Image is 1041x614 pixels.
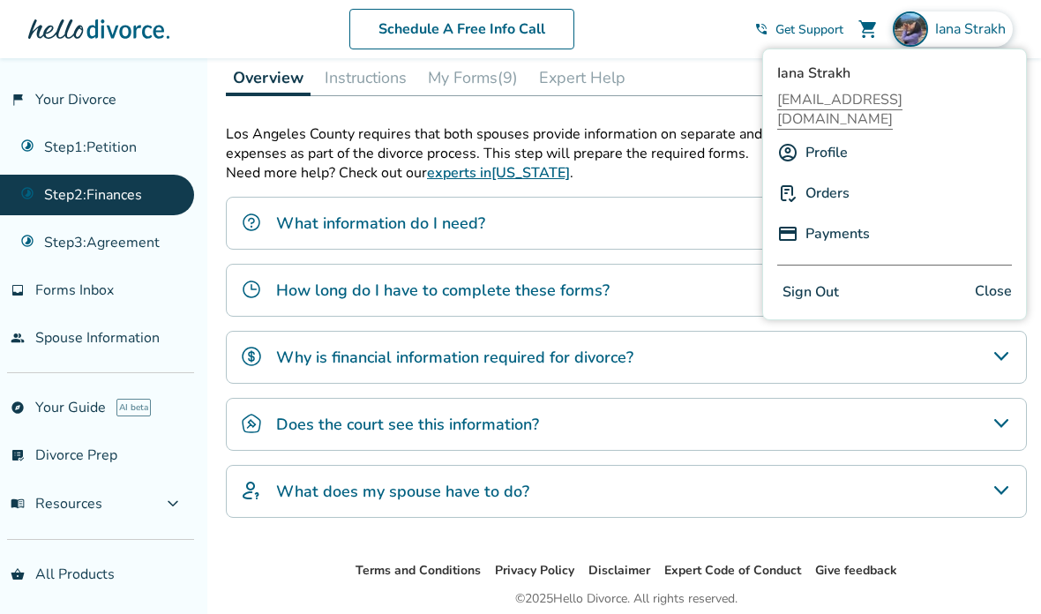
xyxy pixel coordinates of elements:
div: © 2025 Hello Divorce. All rights reserved. [515,588,738,610]
span: Iana Strakh [777,64,1012,83]
span: shopping_cart [858,19,879,40]
img: Iana Strakh [893,11,928,47]
a: Profile [805,136,848,169]
li: Disclaimer [588,560,650,581]
button: Sign Out [777,280,844,305]
span: Iana Strakh [935,19,1013,39]
img: Does the court see this information? [241,413,262,434]
span: people [11,331,25,345]
h4: What does my spouse have to do? [276,480,529,503]
a: Payments [805,217,870,251]
span: shopping_basket [11,567,25,581]
div: What information do I need? [226,197,1027,250]
img: How long do I have to complete these forms? [241,279,262,300]
div: What does my spouse have to do? [226,465,1027,518]
span: list_alt_check [11,448,25,462]
img: What does my spouse have to do? [241,480,262,501]
span: inbox [11,283,25,297]
p: Los Angeles County requires that both spouses provide information on separate and marital assets,... [226,124,1027,163]
li: Give feedback [815,560,897,581]
h4: Does the court see this information? [276,413,539,436]
iframe: Chat Widget [953,529,1041,614]
img: P [777,223,798,244]
span: Close [975,280,1012,305]
span: expand_more [162,493,183,514]
span: flag_2 [11,93,25,107]
span: Forms Inbox [35,281,114,300]
div: Does the court see this information? [226,398,1027,451]
div: Why is financial information required for divorce? [226,331,1027,384]
p: Need more help? Check out our . [226,163,1027,183]
img: What information do I need? [241,212,262,233]
a: Privacy Policy [495,562,574,579]
button: Overview [226,60,311,96]
img: P [777,183,798,204]
img: Why is financial information required for divorce? [241,346,262,367]
a: phone_in_talkGet Support [754,21,843,38]
button: Instructions [318,60,414,95]
a: Schedule A Free Info Call [349,9,574,49]
span: menu_book [11,497,25,511]
h4: Why is financial information required for divorce? [276,346,633,369]
a: experts in[US_STATE] [427,163,570,183]
span: AI beta [116,399,151,416]
h4: How long do I have to complete these forms? [276,279,610,302]
h4: What information do I need? [276,212,485,235]
span: Get Support [775,21,843,38]
a: Orders [805,176,850,210]
span: phone_in_talk [754,22,768,36]
button: My Forms(9) [421,60,525,95]
a: Expert Code of Conduct [664,562,801,579]
img: A [777,142,798,163]
button: Expert Help [532,60,633,95]
span: Resources [11,494,102,513]
span: explore [11,401,25,415]
a: Terms and Conditions [356,562,481,579]
div: How long do I have to complete these forms? [226,264,1027,317]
